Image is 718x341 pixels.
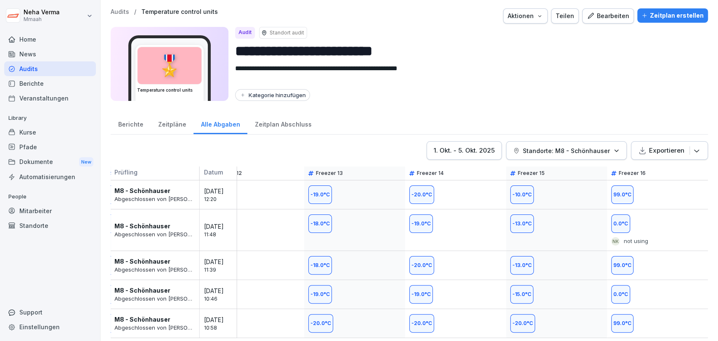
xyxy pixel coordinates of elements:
[204,295,241,303] p: 10:46
[308,256,332,275] div: -18.0 °C
[79,157,93,167] div: New
[631,141,708,160] button: Exportieren
[151,113,193,134] a: Zeitpläne
[204,315,241,324] p: [DATE]
[611,185,633,204] div: 99.0 °C
[4,140,96,154] a: Pfade
[434,146,495,155] div: 1. Okt. - 5. Okt. 2025
[270,29,304,37] p: Standort audit
[204,196,241,203] p: 12:20
[611,256,633,275] div: 99.0 °C
[510,314,535,333] div: -20.0 °C
[582,8,634,24] button: Bearbeiten
[114,195,195,204] p: Abgeschlossen von [PERSON_NAME] [PERSON_NAME]
[204,324,241,332] p: 10:58
[611,314,633,333] div: 99.0 °C
[4,305,96,320] div: Support
[4,204,96,218] a: Mitarbeiter
[4,32,96,47] a: Home
[4,218,96,233] a: Standorte
[114,324,195,332] p: Abgeschlossen von [PERSON_NAME]
[587,11,629,21] div: Bearbeiten
[114,295,195,303] p: Abgeschlossen von [PERSON_NAME] [PERSON_NAME]
[409,256,434,275] div: -20.0 °C
[4,154,96,170] a: DokumenteNew
[24,16,60,22] p: Mmaah
[316,170,343,177] p: Freezer 13
[204,222,241,231] p: [DATE]
[409,185,434,204] div: -20.0 °C
[409,285,433,304] div: -19.0 °C
[611,285,630,304] div: 0.0 °C
[4,125,96,140] a: Kurse
[4,111,96,125] p: Library
[624,237,648,246] p: not using
[409,214,433,233] div: -19.0 °C
[4,61,96,76] a: Audits
[204,286,241,295] p: [DATE]
[114,230,195,239] p: Abgeschlossen von [PERSON_NAME] [PERSON_NAME]
[508,11,543,21] div: Aktionen
[134,8,136,16] p: /
[204,266,241,274] p: 11:39
[510,285,533,304] div: -15.0 °C
[4,169,96,184] a: Automatisierungen
[4,154,96,170] div: Dokumente
[510,256,534,275] div: -13.0 °C
[649,146,684,155] p: Exportieren
[551,8,579,24] button: Teilen
[641,11,704,20] div: Zeitplan erstellen
[235,89,310,101] button: Kategorie hinzufügen
[4,76,96,91] a: Berichte
[111,113,151,134] a: Berichte
[510,185,534,204] div: -10.0 °C
[4,190,96,204] p: People
[611,214,630,233] div: 0.0 °C
[308,214,332,233] div: -18.0 °C
[506,141,627,160] button: Standorte: M8 - Schönhauser
[4,47,96,61] a: News
[247,113,319,134] a: Zeitplan Abschluss
[518,170,545,177] p: Freezer 15
[4,91,96,106] a: Veranstaltungen
[111,8,129,16] a: Audits
[235,27,255,39] div: Audit
[308,285,332,304] div: -19.0 °C
[510,214,534,233] div: -13.0 °C
[204,257,241,266] p: [DATE]
[114,222,170,230] p: M8 - Schönhauser
[193,113,247,134] a: Alle Abgaben
[239,92,306,98] div: Kategorie hinzufügen
[114,315,170,324] p: M8 - Schönhauser
[137,87,202,93] h3: Temperature control units
[427,141,502,160] button: 1. Okt. - 5. Okt. 2025
[141,8,218,16] a: Temperature control units
[4,320,96,334] div: Einstellungen
[308,185,332,204] div: -19.0 °C
[204,187,241,196] p: [DATE]
[111,168,195,180] p: Prüfling
[138,47,201,84] div: 🎖️
[611,237,620,246] div: NK
[523,146,610,155] p: Standorte: M8 - Schönhauser
[114,186,170,195] p: M8 - Schönhauser
[503,8,548,24] button: Aktionen
[637,8,708,23] button: Zeitplan erstellen
[619,170,646,177] p: Freezer 16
